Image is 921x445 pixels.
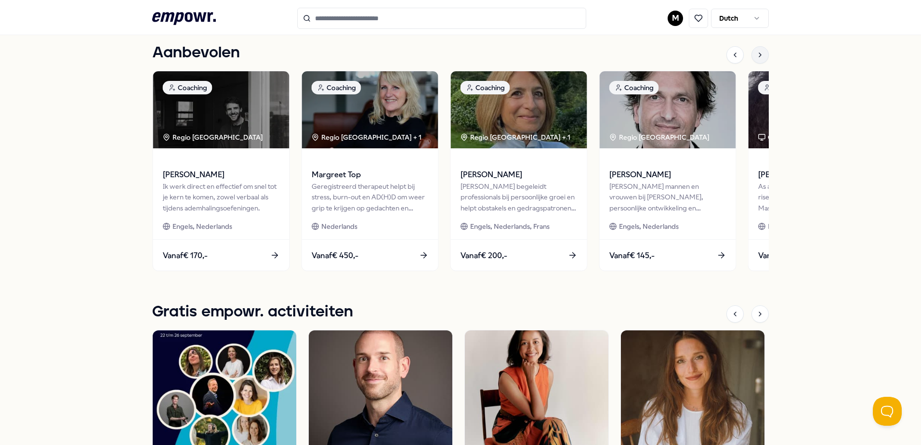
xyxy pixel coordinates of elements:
div: [PERSON_NAME] begeleidt professionals bij persoonlijke groei en helpt obstakels en gedragspatrone... [460,181,578,213]
button: M [668,11,683,26]
span: Engels, Mandarijn [768,221,822,232]
span: [PERSON_NAME] [758,169,875,181]
a: package imageCoachingRegio [GEOGRAPHIC_DATA] + 1[PERSON_NAME][PERSON_NAME] begeleidt professional... [450,71,588,271]
span: [PERSON_NAME] [609,169,726,181]
a: package imageCoachingRegio [GEOGRAPHIC_DATA] [PERSON_NAME]Ik werk direct en effectief om snel tot... [153,71,290,271]
span: Vanaf € 450,- [312,249,358,262]
span: Nederlands [321,221,357,232]
span: Vanaf € 145,- [609,249,655,262]
div: Regio [GEOGRAPHIC_DATA] [609,132,711,143]
span: Engels, Nederlands [619,221,679,232]
img: package image [451,71,587,148]
span: Vanaf € 160,- [758,249,803,262]
span: Vanaf € 170,- [163,249,208,262]
img: package image [153,71,289,148]
img: package image [749,71,885,148]
div: As a world traveler, I empower you to rise above uncertainty and self-doubt, Master purposeful cl... [758,181,875,213]
div: Regio [GEOGRAPHIC_DATA] + 1 [460,132,570,143]
div: Regio [GEOGRAPHIC_DATA] [163,132,264,143]
input: Search for products, categories or subcategories [297,8,586,29]
div: Online [758,132,788,143]
span: Engels, Nederlands, Frans [470,221,550,232]
div: Ik werk direct en effectief om snel tot je kern te komen, zowel verbaal als tijdens ademhalingsoe... [163,181,280,213]
a: package imageCoachingRegio [GEOGRAPHIC_DATA] [PERSON_NAME][PERSON_NAME] mannen en vrouwen bij [PE... [599,71,737,271]
div: Coaching [460,81,510,94]
div: Coaching [312,81,361,94]
h1: Aanbevolen [152,41,240,65]
iframe: Help Scout Beacon - Open [873,397,902,426]
span: Vanaf € 200,- [460,249,507,262]
span: Engels, Nederlands [172,221,232,232]
a: package imageCoachingRegio [GEOGRAPHIC_DATA] + 1Margreet TopGeregistreerd therapeut helpt bij str... [302,71,439,271]
img: package image [600,71,736,148]
div: Geregistreerd therapeut helpt bij stress, burn-out en AD(H)D om weer grip te krijgen op gedachten... [312,181,429,213]
div: Coaching [758,81,808,94]
div: [PERSON_NAME] mannen en vrouwen bij [PERSON_NAME], persoonlijke ontwikkeling en leiderschap met d... [609,181,726,213]
h1: Gratis empowr. activiteiten [152,300,353,324]
div: Regio [GEOGRAPHIC_DATA] + 1 [312,132,421,143]
a: package imageCoachingOnline[PERSON_NAME]As a world traveler, I empower you to rise above uncertai... [748,71,885,271]
div: Coaching [609,81,659,94]
span: [PERSON_NAME] [163,169,280,181]
div: Coaching [163,81,212,94]
span: [PERSON_NAME] [460,169,578,181]
img: package image [302,71,438,148]
span: Margreet Top [312,169,429,181]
